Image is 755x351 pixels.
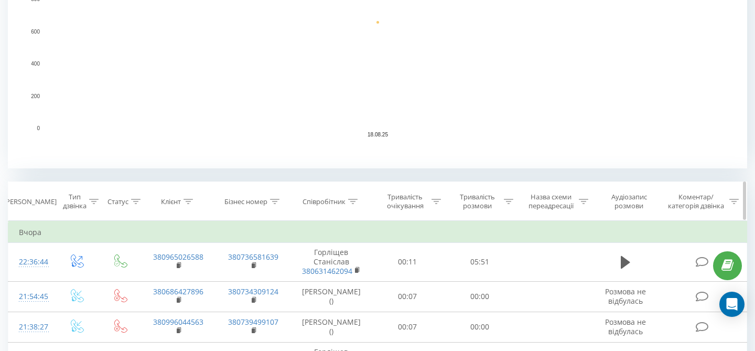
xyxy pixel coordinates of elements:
[63,193,87,210] div: Тип дзвінка
[605,317,646,336] span: Розмова не відбулась
[228,286,278,296] a: 380734309124
[228,252,278,262] a: 380736581639
[372,312,444,342] td: 00:07
[444,243,516,282] td: 05:51
[291,312,372,342] td: [PERSON_NAME] ()
[224,197,267,206] div: Бізнес номер
[153,286,203,296] a: 380686427896
[19,286,44,307] div: 21:54:45
[381,193,429,210] div: Тривалість очікування
[31,61,40,67] text: 400
[228,317,278,327] a: 380739499107
[600,193,657,210] div: Аудіозапис розмови
[8,222,747,243] td: Вчора
[37,125,40,131] text: 0
[31,29,40,35] text: 600
[153,317,203,327] a: 380996044563
[444,281,516,312] td: 00:00
[153,252,203,262] a: 380965026588
[444,312,516,342] td: 00:00
[372,243,444,282] td: 00:11
[19,317,44,337] div: 21:38:27
[525,193,576,210] div: Назва схеми переадресації
[302,266,352,276] a: 380631462094
[453,193,501,210] div: Тривалість розмови
[303,197,346,206] div: Співробітник
[4,197,57,206] div: [PERSON_NAME]
[31,93,40,99] text: 200
[107,197,128,206] div: Статус
[605,286,646,306] span: Розмова не відбулась
[368,132,388,137] text: 18.08.25
[291,281,372,312] td: [PERSON_NAME] ()
[719,292,745,317] div: Open Intercom Messenger
[372,281,444,312] td: 00:07
[19,252,44,272] div: 22:36:44
[161,197,181,206] div: Клієнт
[291,243,372,282] td: Горліщев Станіслав
[665,193,727,210] div: Коментар/категорія дзвінка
